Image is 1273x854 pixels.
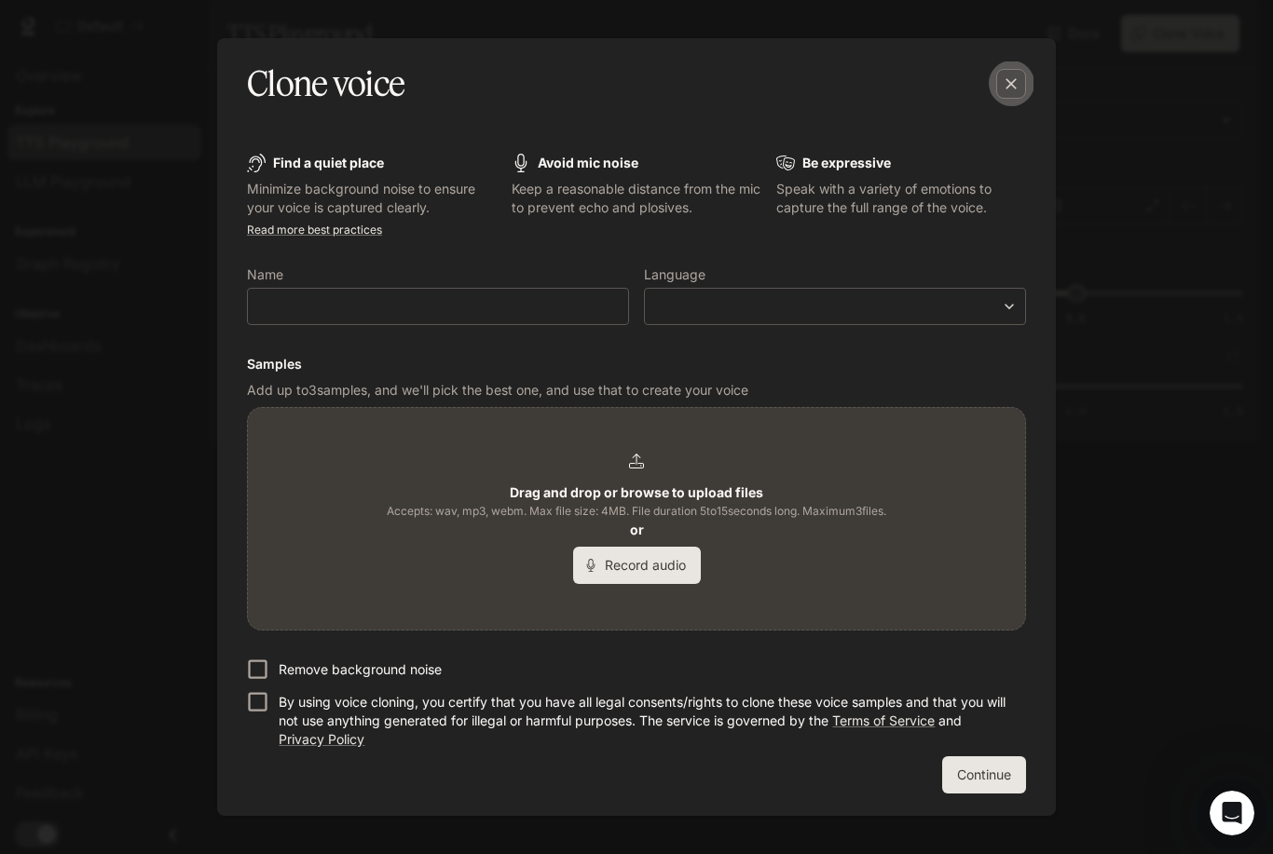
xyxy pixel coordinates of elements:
p: Minimize background noise to ensure your voice is captured clearly. [247,180,497,217]
b: Avoid mic noise [538,155,638,170]
b: Drag and drop or browse to upload files [510,484,763,500]
a: Read more best practices [247,223,382,237]
button: Record audio [573,547,701,584]
div: ​ [645,297,1025,316]
a: Terms of Service [832,712,935,728]
p: Speak with a variety of emotions to capture the full range of the voice. [776,180,1026,217]
p: Keep a reasonable distance from the mic to prevent echo and plosives. [512,180,761,217]
h5: Clone voice [247,61,404,107]
span: Accepts: wav, mp3, webm. Max file size: 4MB. File duration 5 to 15 seconds long. Maximum 3 files. [387,502,886,521]
h6: Samples [247,355,1026,373]
b: or [630,522,644,537]
b: Be expressive [802,155,891,170]
b: Find a quiet place [273,155,384,170]
p: Add up to 3 samples, and we'll pick the best one, and use that to create your voice [247,381,1026,400]
p: Language [644,268,705,281]
a: Privacy Policy [279,731,364,747]
button: Continue [942,756,1026,793]
p: By using voice cloning, you certify that you have all legal consents/rights to clone these voice ... [279,693,1011,749]
p: Name [247,268,283,281]
p: Remove background noise [279,660,442,679]
iframe: Intercom live chat [1210,791,1254,835]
